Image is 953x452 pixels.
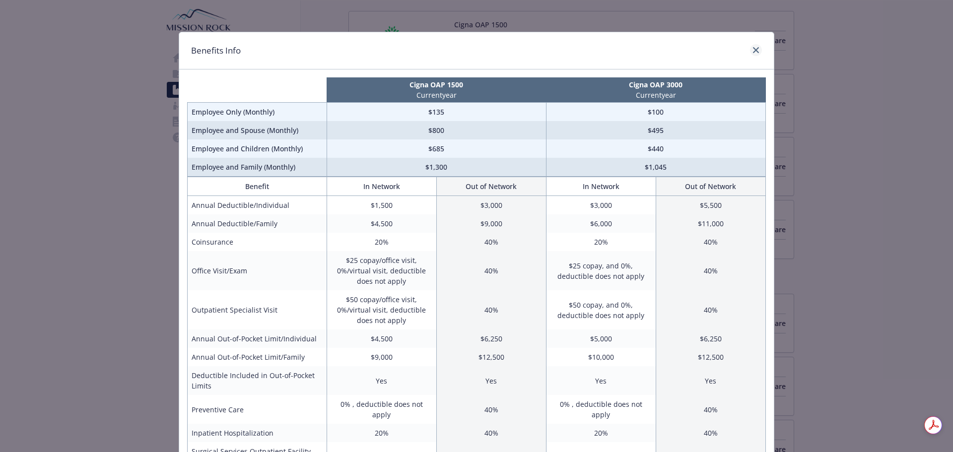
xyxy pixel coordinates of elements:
[327,214,436,233] td: $4,500
[188,196,327,215] td: Annual Deductible/Individual
[656,290,765,329] td: 40%
[436,424,546,442] td: 40%
[327,348,436,366] td: $9,000
[327,103,546,122] td: $135
[188,366,327,395] td: Deductible Included in Out-of-Pocket Limits
[546,196,656,215] td: $3,000
[327,329,436,348] td: $4,500
[548,79,763,90] p: Cigna OAP 3000
[656,177,765,196] th: Out of Network
[656,251,765,290] td: 40%
[188,290,327,329] td: Outpatient Specialist Visit
[327,121,546,139] td: $800
[656,329,765,348] td: $6,250
[327,290,436,329] td: $50 copay/office visit, 0%/virtual visit, deductible does not apply
[546,214,656,233] td: $6,000
[188,214,327,233] td: Annual Deductible/Family
[546,233,656,251] td: 20%
[656,214,765,233] td: $11,000
[188,395,327,424] td: Preventive Care
[436,395,546,424] td: 40%
[327,177,436,196] th: In Network
[546,158,765,177] td: $1,045
[188,103,327,122] td: Employee Only (Monthly)
[327,251,436,290] td: $25 copay/office visit, 0%/virtual visit, deductible does not apply
[656,424,765,442] td: 40%
[656,196,765,215] td: $5,500
[656,233,765,251] td: 40%
[329,90,544,100] p: Current year
[546,103,765,122] td: $100
[188,251,327,290] td: Office Visit/Exam
[329,79,544,90] p: Cigna OAP 1500
[191,44,241,57] h1: Benefits Info
[548,90,763,100] p: Current year
[656,348,765,366] td: $12,500
[546,290,656,329] td: $50 copay, and 0%, deductible does not apply
[188,348,327,366] td: Annual Out-of-Pocket Limit/Family
[436,329,546,348] td: $6,250
[436,177,546,196] th: Out of Network
[327,233,436,251] td: 20%
[327,158,546,177] td: $1,300
[436,251,546,290] td: 40%
[327,139,546,158] td: $685
[436,366,546,395] td: Yes
[436,348,546,366] td: $12,500
[188,139,327,158] td: Employee and Children (Monthly)
[656,395,765,424] td: 40%
[546,329,656,348] td: $5,000
[188,329,327,348] td: Annual Out-of-Pocket Limit/Individual
[546,424,656,442] td: 20%
[546,177,656,196] th: In Network
[436,196,546,215] td: $3,000
[188,233,327,251] td: Coinsurance
[546,251,656,290] td: $25 copay, and 0%, deductible does not apply
[750,44,762,56] a: close
[327,395,436,424] td: 0% , deductible does not apply
[546,395,656,424] td: 0% , deductible does not apply
[546,139,765,158] td: $440
[188,424,327,442] td: Inpatient Hospitalization
[188,158,327,177] td: Employee and Family (Monthly)
[546,366,656,395] td: Yes
[188,121,327,139] td: Employee and Spouse (Monthly)
[327,366,436,395] td: Yes
[188,77,327,103] th: intentionally left blank
[546,121,765,139] td: $495
[327,424,436,442] td: 20%
[546,348,656,366] td: $10,000
[436,214,546,233] td: $9,000
[436,290,546,329] td: 40%
[188,177,327,196] th: Benefit
[656,366,765,395] td: Yes
[436,233,546,251] td: 40%
[327,196,436,215] td: $1,500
